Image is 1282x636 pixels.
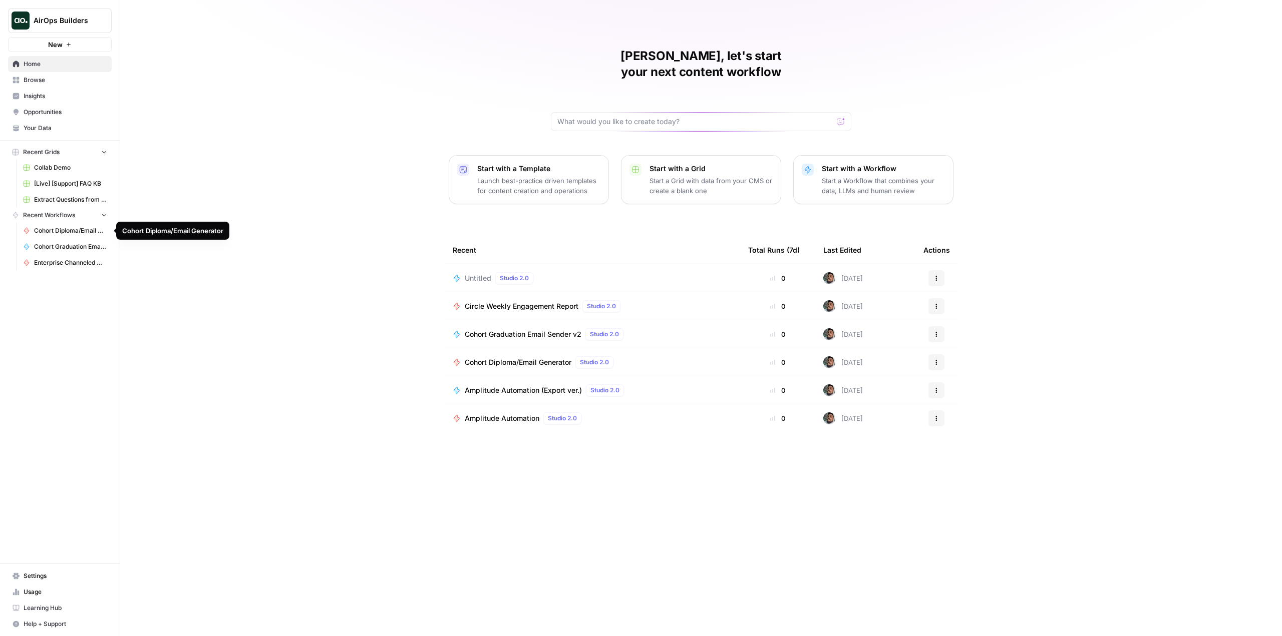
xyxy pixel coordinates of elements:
span: Studio 2.0 [587,302,616,311]
span: Cohort Graduation Email Sender v2 [465,329,581,339]
span: Settings [24,571,107,580]
div: Actions [923,236,950,264]
div: Last Edited [823,236,861,264]
img: u93l1oyz1g39q1i4vkrv6vz0p6p4 [823,328,835,340]
span: Studio 2.0 [590,330,619,339]
div: 0 [748,273,807,283]
a: Extract Questions from Slack > FAQ Grid [19,192,112,208]
div: Cohort Diploma/Email Generator [122,226,223,236]
p: Start with a Template [477,164,600,174]
a: Cohort Diploma/Email GeneratorStudio 2.0 [453,356,732,368]
span: Recent Grids [23,148,60,157]
span: Cohort Diploma/Email Generator [34,226,107,235]
div: 0 [748,329,807,339]
img: AirOps Builders Logo [12,12,30,30]
div: [DATE] [823,384,863,396]
a: Cohort Diploma/Email Generator [19,223,112,239]
span: Studio 2.0 [590,386,619,395]
div: 0 [748,413,807,423]
a: Enterprise Channeled Weekly Outreach [19,255,112,271]
a: Your Data [8,120,112,136]
span: Amplitude Automation [465,413,539,423]
span: Extract Questions from Slack > FAQ Grid [34,195,107,204]
div: [DATE] [823,356,863,368]
div: Total Runs (7d) [748,236,800,264]
p: Start a Grid with data from your CMS or create a blank one [650,176,773,196]
a: Learning Hub [8,600,112,616]
a: Collab Demo [19,160,112,176]
div: 0 [748,301,807,311]
span: Help + Support [24,619,107,628]
span: Cohort Diploma/Email Generator [465,357,571,367]
a: Cohort Graduation Email Sender v2Studio 2.0 [453,328,732,340]
a: [Live] [Support] FAQ KB [19,176,112,192]
div: Recent [453,236,732,264]
img: u93l1oyz1g39q1i4vkrv6vz0p6p4 [823,412,835,424]
input: What would you like to create today? [557,117,833,127]
span: Browse [24,76,107,85]
button: Workspace: AirOps Builders [8,8,112,33]
a: Opportunities [8,104,112,120]
p: Start a Workflow that combines your data, LLMs and human review [822,176,945,196]
span: Circle Weekly Engagement Report [465,301,578,311]
button: Recent Workflows [8,208,112,223]
span: Enterprise Channeled Weekly Outreach [34,258,107,267]
a: Amplitude AutomationStudio 2.0 [453,412,732,424]
button: New [8,37,112,52]
span: Untitled [465,273,491,283]
div: [DATE] [823,412,863,424]
p: Launch best-practice driven templates for content creation and operations [477,176,600,196]
span: Insights [24,92,107,101]
img: u93l1oyz1g39q1i4vkrv6vz0p6p4 [823,300,835,312]
p: Start with a Workflow [822,164,945,174]
span: New [48,40,63,50]
a: Amplitude Automation (Export ver.)Studio 2.0 [453,384,732,396]
span: Studio 2.0 [580,358,609,367]
div: 0 [748,357,807,367]
span: Collab Demo [34,163,107,172]
span: Home [24,60,107,69]
h1: [PERSON_NAME], let's start your next content workflow [551,48,851,80]
div: [DATE] [823,300,863,312]
span: Cohort Graduation Email Sender v2 [34,242,107,251]
div: [DATE] [823,328,863,340]
a: Home [8,56,112,72]
span: [Live] [Support] FAQ KB [34,179,107,188]
button: Help + Support [8,616,112,632]
button: Start with a GridStart a Grid with data from your CMS or create a blank one [621,155,781,204]
span: Amplitude Automation (Export ver.) [465,385,582,395]
a: UntitledStudio 2.0 [453,272,732,284]
a: Usage [8,584,112,600]
div: [DATE] [823,272,863,284]
a: Settings [8,568,112,584]
a: Circle Weekly Engagement ReportStudio 2.0 [453,300,732,312]
span: Opportunities [24,108,107,117]
span: Studio 2.0 [500,274,529,283]
button: Recent Grids [8,145,112,160]
button: Start with a WorkflowStart a Workflow that combines your data, LLMs and human review [793,155,953,204]
span: Your Data [24,124,107,133]
p: Start with a Grid [650,164,773,174]
a: Cohort Graduation Email Sender v2 [19,239,112,255]
span: Studio 2.0 [548,414,577,423]
img: u93l1oyz1g39q1i4vkrv6vz0p6p4 [823,272,835,284]
div: 0 [748,385,807,395]
a: Browse [8,72,112,88]
span: Recent Workflows [23,211,75,220]
img: u93l1oyz1g39q1i4vkrv6vz0p6p4 [823,384,835,396]
img: u93l1oyz1g39q1i4vkrv6vz0p6p4 [823,356,835,368]
span: Learning Hub [24,603,107,612]
span: AirOps Builders [34,16,94,26]
a: Insights [8,88,112,104]
span: Usage [24,587,107,596]
button: Start with a TemplateLaunch best-practice driven templates for content creation and operations [449,155,609,204]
